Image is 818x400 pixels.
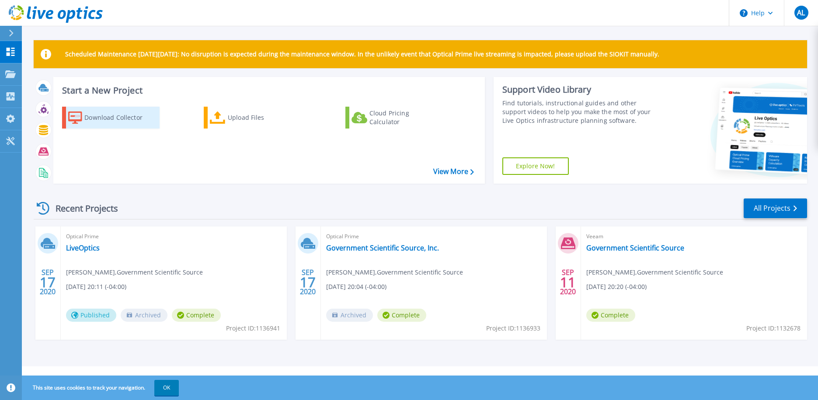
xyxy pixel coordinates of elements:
[66,232,282,241] span: Optical Prime
[326,232,542,241] span: Optical Prime
[433,167,474,176] a: View More
[39,266,56,298] div: SEP 2020
[326,268,463,277] span: [PERSON_NAME] , Government Scientific Source
[300,278,316,286] span: 17
[62,107,160,129] a: Download Collector
[744,198,807,218] a: All Projects
[34,198,130,219] div: Recent Projects
[586,282,647,292] span: [DATE] 20:20 (-04:00)
[299,266,316,298] div: SEP 2020
[502,157,569,175] a: Explore Now!
[377,309,426,322] span: Complete
[326,243,439,252] a: Government Scientific Source, Inc.
[586,268,723,277] span: [PERSON_NAME] , Government Scientific Source
[154,380,179,396] button: OK
[586,232,802,241] span: Veeam
[65,51,659,58] p: Scheduled Maintenance [DATE][DATE]: No disruption is expected during the maintenance window. In t...
[586,309,635,322] span: Complete
[66,243,100,252] a: LiveOptics
[502,84,662,95] div: Support Video Library
[204,107,301,129] a: Upload Files
[40,278,56,286] span: 17
[84,109,154,126] div: Download Collector
[172,309,221,322] span: Complete
[560,266,576,298] div: SEP 2020
[66,268,203,277] span: [PERSON_NAME] , Government Scientific Source
[121,309,167,322] span: Archived
[228,109,298,126] div: Upload Files
[24,380,179,396] span: This site uses cookies to track your navigation.
[326,282,386,292] span: [DATE] 20:04 (-04:00)
[62,86,473,95] h3: Start a New Project
[560,278,576,286] span: 11
[486,323,540,333] span: Project ID: 1136933
[345,107,443,129] a: Cloud Pricing Calculator
[369,109,439,126] div: Cloud Pricing Calculator
[586,243,684,252] a: Government Scientific Source
[502,99,662,125] div: Find tutorials, instructional guides and other support videos to help you make the most of your L...
[66,282,126,292] span: [DATE] 20:11 (-04:00)
[326,309,373,322] span: Archived
[66,309,116,322] span: Published
[746,323,801,333] span: Project ID: 1132678
[797,9,805,16] span: AL
[226,323,280,333] span: Project ID: 1136941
